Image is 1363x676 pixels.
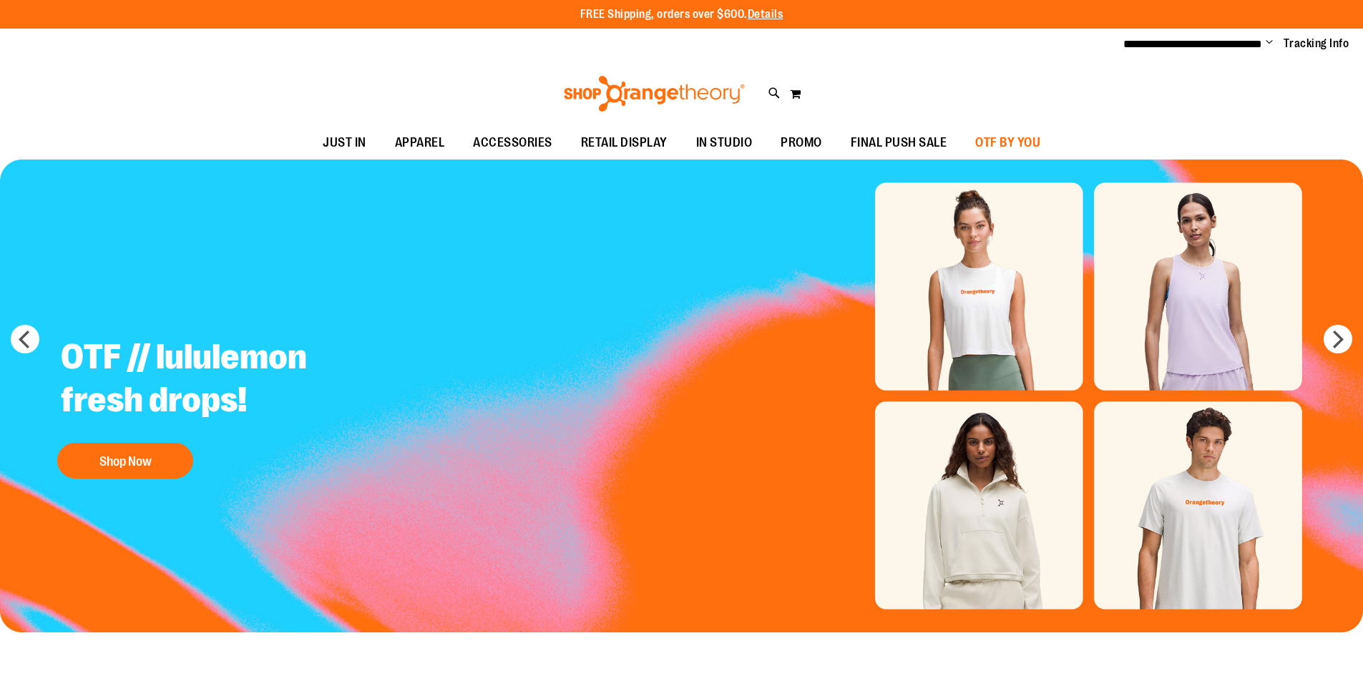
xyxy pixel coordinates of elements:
[50,325,406,486] a: OTF // lululemon fresh drops! Shop Now
[766,127,836,160] a: PROMO
[323,127,366,159] span: JUST IN
[748,8,783,21] a: Details
[473,127,552,159] span: ACCESSORIES
[836,127,962,160] a: FINAL PUSH SALE
[50,325,406,436] h2: OTF // lululemon fresh drops!
[395,127,445,159] span: APPAREL
[1324,325,1352,353] button: next
[580,6,783,23] p: FREE Shipping, orders over $600.
[975,127,1040,159] span: OTF BY YOU
[781,127,822,159] span: PROMO
[381,127,459,160] a: APPAREL
[1266,36,1273,51] button: Account menu
[961,127,1055,160] a: OTF BY YOU
[682,127,767,160] a: IN STUDIO
[696,127,753,159] span: IN STUDIO
[308,127,381,160] a: JUST IN
[851,127,947,159] span: FINAL PUSH SALE
[459,127,567,160] a: ACCESSORIES
[581,127,668,159] span: RETAIL DISPLAY
[567,127,682,160] a: RETAIL DISPLAY
[562,76,747,112] img: Shop Orangetheory
[57,443,193,479] button: Shop Now
[1284,36,1349,52] a: Tracking Info
[11,325,39,353] button: prev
